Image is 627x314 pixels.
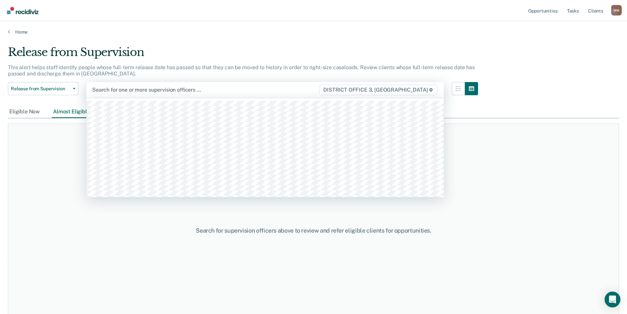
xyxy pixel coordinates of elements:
[8,82,78,95] button: Release from Supervision
[8,106,41,118] div: Eligible Now
[52,106,91,118] div: Almost Eligible
[8,29,619,35] a: Home
[161,227,466,234] div: Search for supervision officers above to review and refer eligible clients for opportunities.
[611,5,622,15] div: M M
[11,86,70,92] span: Release from Supervision
[605,292,620,307] div: Open Intercom Messenger
[611,5,622,15] button: Profile dropdown button
[7,7,39,14] img: Recidiviz
[8,45,478,64] div: Release from Supervision
[319,85,437,95] span: DISTRICT OFFICE 3, [GEOGRAPHIC_DATA]
[8,64,474,77] p: This alert helps staff identify people whose full-term release date has passed so that they can b...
